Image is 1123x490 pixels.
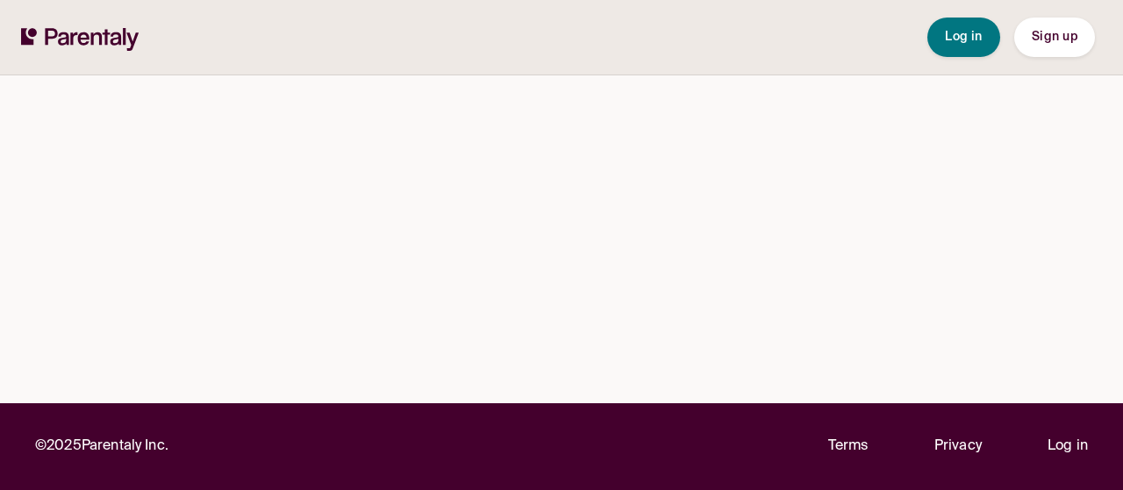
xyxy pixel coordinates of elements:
[1032,31,1077,43] span: Sign up
[1014,18,1095,57] button: Sign up
[1048,435,1088,458] a: Log in
[35,435,168,458] p: © 2025 Parentaly Inc.
[927,18,1000,57] button: Log in
[945,31,983,43] span: Log in
[828,435,869,458] a: Terms
[934,435,982,458] a: Privacy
